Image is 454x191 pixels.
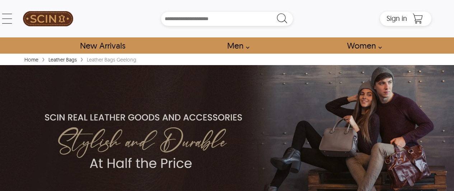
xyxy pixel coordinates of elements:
a: shop men's leather jackets [219,37,253,54]
span: › [42,53,45,65]
a: Sign in [387,16,407,22]
a: Leather Bags [47,56,79,63]
a: Shop Women Leather Jackets [339,37,386,54]
div: Leather Bags Geelong [85,56,138,63]
img: SCIN [23,4,73,34]
span: Sign in [387,14,407,23]
a: SCIN [23,4,74,34]
a: Shopping Cart [411,13,425,24]
a: Shop New Arrivals [72,37,133,54]
span: › [80,53,83,65]
a: Home [23,56,40,63]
